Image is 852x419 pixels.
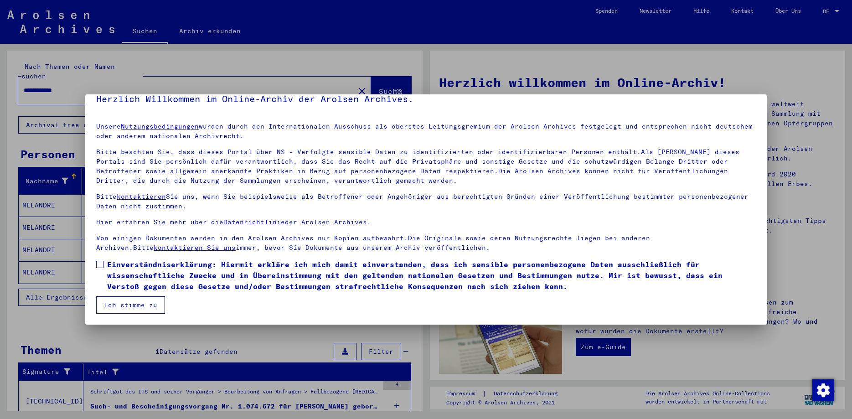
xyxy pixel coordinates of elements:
a: kontaktieren [117,192,166,201]
p: Bitte Sie uns, wenn Sie beispielsweise als Betroffener oder Angehöriger aus berechtigten Gründen ... [96,192,756,211]
img: Zustimmung ändern [812,379,834,401]
p: Hier erfahren Sie mehr über die der Arolsen Archives. [96,217,756,227]
a: Nutzungsbedingungen [121,122,199,130]
a: Datenrichtlinie [223,218,285,226]
button: Ich stimme zu [96,296,165,314]
p: Bitte beachten Sie, dass dieses Portal über NS - Verfolgte sensible Daten zu identifizierten oder... [96,147,756,186]
a: kontaktieren Sie uns [154,243,236,252]
span: Einverständniserklärung: Hiermit erkläre ich mich damit einverstanden, dass ich sensible personen... [107,259,756,292]
p: Unsere wurden durch den Internationalen Ausschuss als oberstes Leitungsgremium der Arolsen Archiv... [96,122,756,141]
p: Von einigen Dokumenten werden in den Arolsen Archives nur Kopien aufbewahrt.Die Originale sowie d... [96,233,756,253]
h5: Herzlich Willkommen im Online-Archiv der Arolsen Archives. [96,92,756,106]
